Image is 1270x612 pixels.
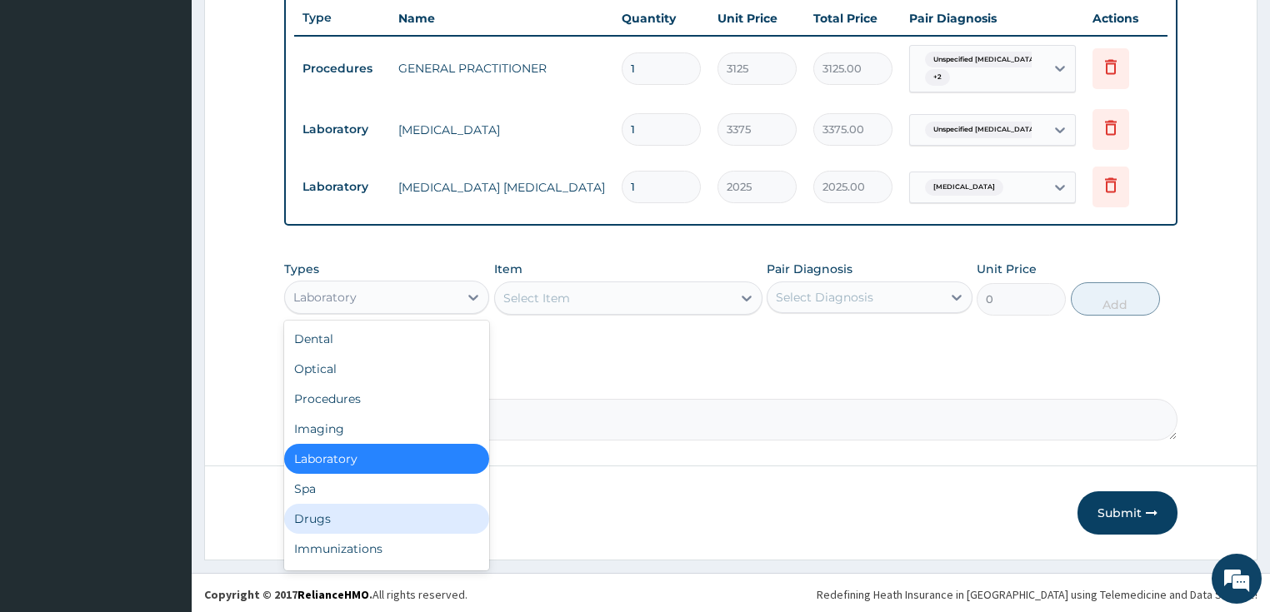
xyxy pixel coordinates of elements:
td: Laboratory [294,172,390,202]
div: Optical [284,354,490,384]
div: Select Item [503,290,570,306]
td: GENERAL PRACTITIONER [390,52,614,85]
div: Laboratory [293,289,357,306]
div: Immunizations [284,534,490,564]
strong: Copyright © 2017 . [204,587,372,602]
span: + 2 [925,69,950,86]
span: [MEDICAL_DATA] [925,179,1003,196]
a: RelianceHMO [297,587,369,602]
td: [MEDICAL_DATA] [MEDICAL_DATA] [390,171,614,204]
th: Quantity [613,2,709,35]
th: Actions [1084,2,1167,35]
div: Laboratory [284,444,490,474]
td: Procedures [294,53,390,84]
div: Spa [284,474,490,504]
div: Chat with us now [87,93,280,115]
button: Submit [1077,491,1177,535]
label: Item [494,261,522,277]
label: Comment [284,376,1178,390]
label: Pair Diagnosis [767,261,852,277]
span: Unspecified [MEDICAL_DATA] [925,122,1045,138]
th: Name [390,2,614,35]
div: Select Diagnosis [776,289,873,306]
th: Total Price [805,2,901,35]
div: Procedures [284,384,490,414]
span: Unspecified [MEDICAL_DATA] [925,52,1045,68]
td: [MEDICAL_DATA] [390,113,614,147]
div: Redefining Heath Insurance in [GEOGRAPHIC_DATA] using Telemedicine and Data Science! [817,586,1257,603]
div: Dental [284,324,490,354]
th: Unit Price [709,2,805,35]
div: Drugs [284,504,490,534]
div: Minimize live chat window [273,8,313,48]
td: Laboratory [294,114,390,145]
label: Types [284,262,319,276]
img: d_794563401_company_1708531726252_794563401 [31,83,67,125]
th: Type [294,2,390,33]
span: We're online! [97,194,230,362]
label: Unit Price [977,261,1037,277]
textarea: Type your message and hit 'Enter' [8,423,317,481]
button: Add [1071,282,1160,316]
th: Pair Diagnosis [901,2,1084,35]
div: Imaging [284,414,490,444]
div: Others [284,564,490,594]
